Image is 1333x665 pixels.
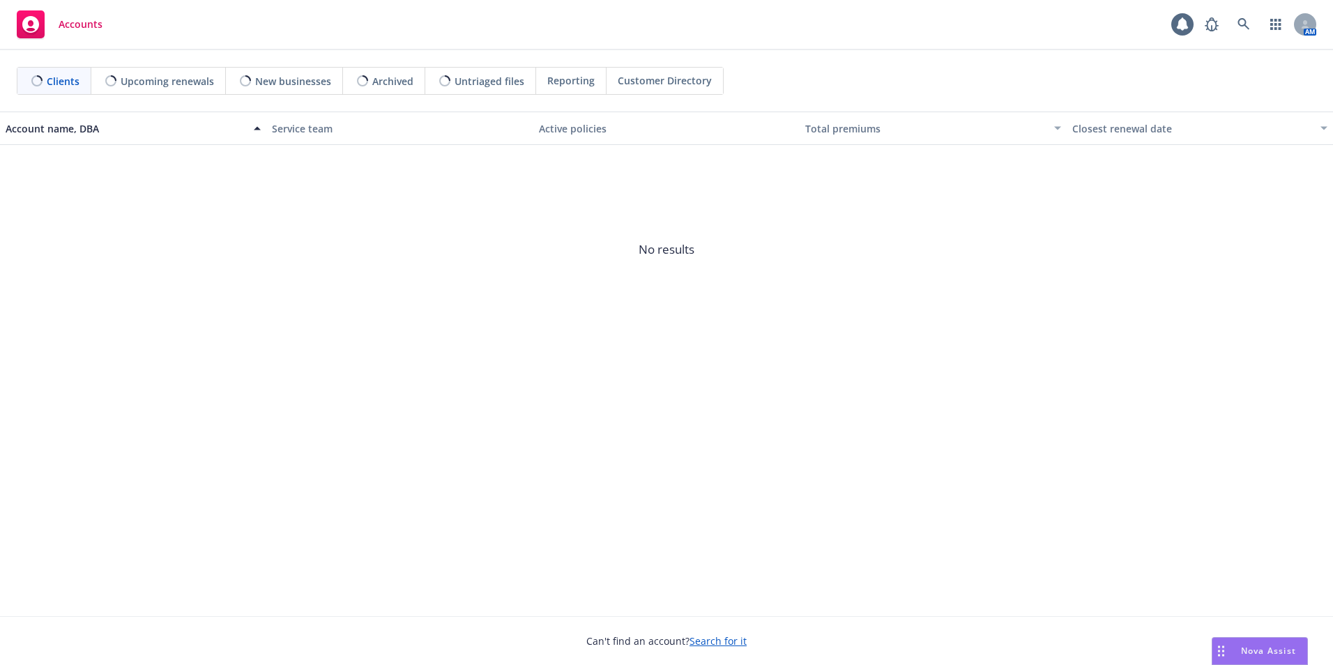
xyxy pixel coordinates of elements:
a: Report a Bug [1198,10,1226,38]
button: Total premiums [800,112,1066,145]
span: Clients [47,74,79,89]
span: New businesses [255,74,331,89]
div: Active policies [539,121,794,136]
span: Accounts [59,19,102,30]
a: Accounts [11,5,108,44]
span: Nova Assist [1241,645,1296,657]
a: Switch app [1262,10,1290,38]
button: Active policies [533,112,800,145]
button: Nova Assist [1212,637,1308,665]
span: Untriaged files [455,74,524,89]
a: Search [1230,10,1258,38]
span: Upcoming renewals [121,74,214,89]
button: Service team [266,112,533,145]
span: Can't find an account? [586,634,747,648]
div: Drag to move [1212,638,1230,664]
div: Closest renewal date [1072,121,1312,136]
span: Customer Directory [618,73,712,88]
span: Archived [372,74,413,89]
button: Closest renewal date [1067,112,1333,145]
a: Search for it [690,634,747,648]
div: Account name, DBA [6,121,245,136]
div: Service team [272,121,527,136]
span: Reporting [547,73,595,88]
div: Total premiums [805,121,1045,136]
